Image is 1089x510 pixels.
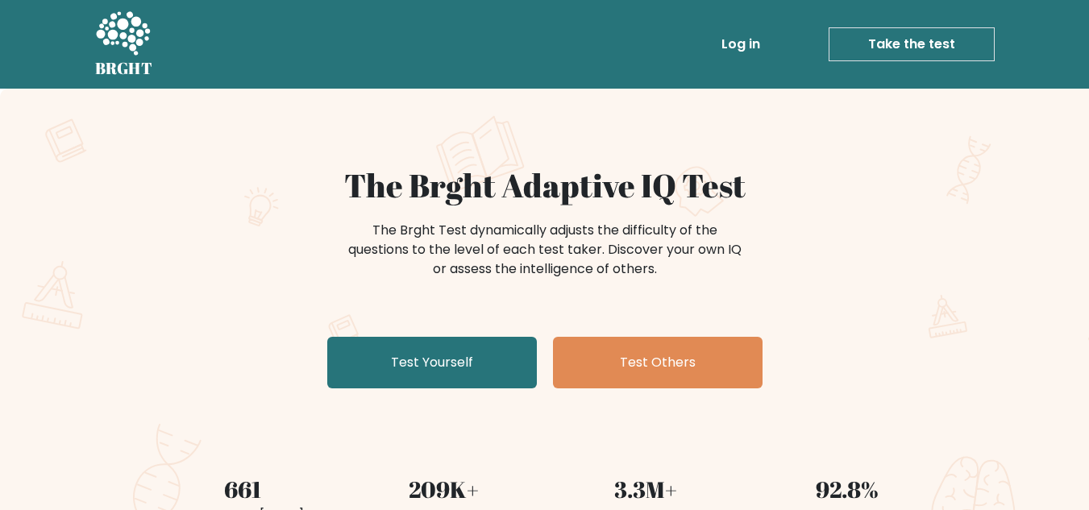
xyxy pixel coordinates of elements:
div: 209K+ [353,472,535,506]
div: 92.8% [756,472,938,506]
h1: The Brght Adaptive IQ Test [152,166,938,205]
div: 3.3M+ [555,472,737,506]
h5: BRGHT [95,59,153,78]
a: Log in [715,28,767,60]
a: Test Yourself [327,337,537,388]
a: Test Others [553,337,763,388]
a: BRGHT [95,6,153,82]
div: 661 [152,472,334,506]
div: The Brght Test dynamically adjusts the difficulty of the questions to the level of each test take... [343,221,746,279]
a: Take the test [829,27,995,61]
